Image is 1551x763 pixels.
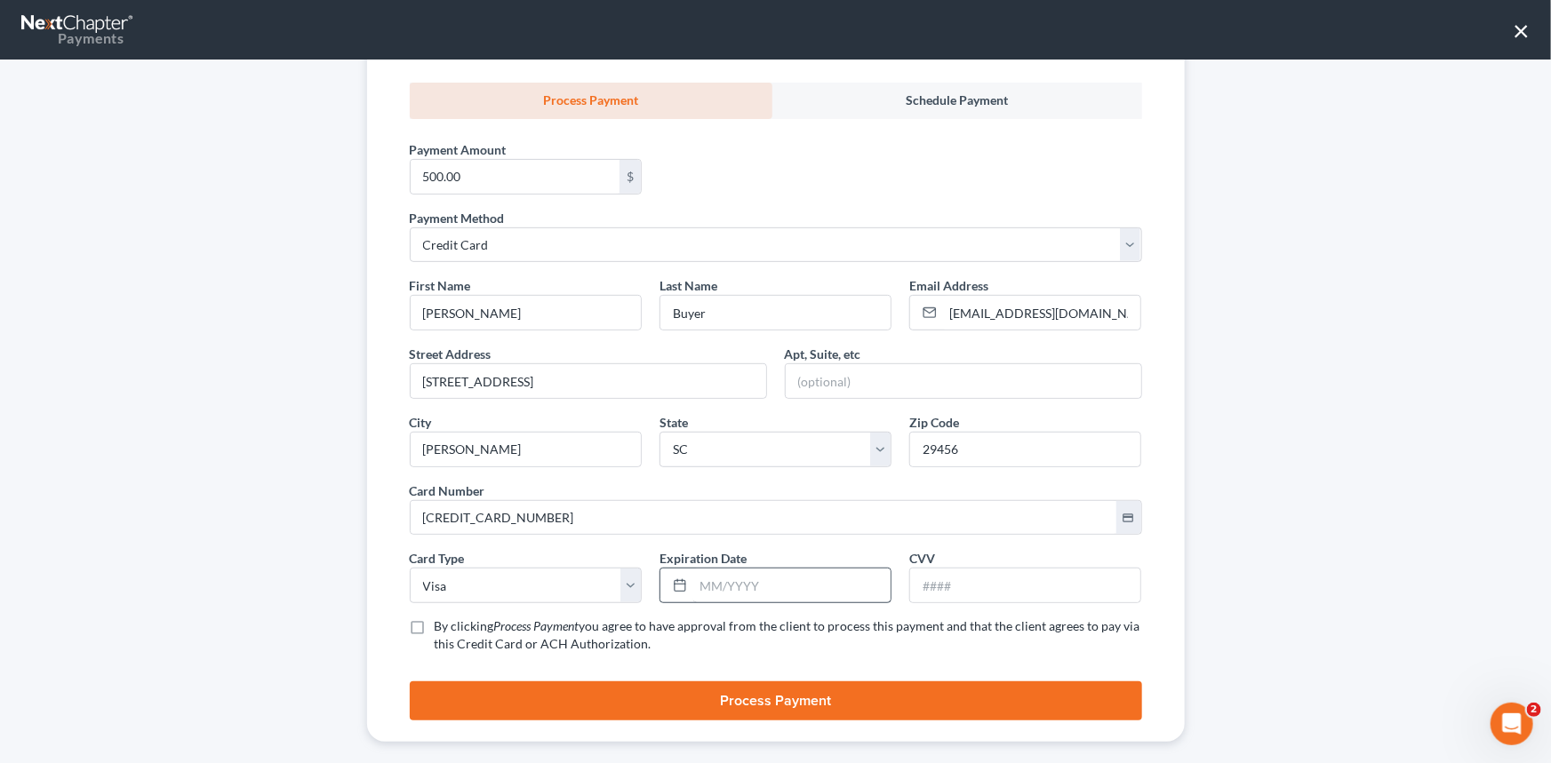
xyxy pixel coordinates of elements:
input: -- [411,296,641,330]
a: Payments [21,9,135,52]
span: Card Type [410,551,465,566]
iframe: Intercom live chat [1491,703,1533,745]
input: XXXXX [910,433,1140,466]
input: Enter city... [411,433,641,466]
span: Street Address [410,346,492,362]
i: credit_card [1123,512,1135,524]
input: (optional) [786,364,1141,398]
span: Payment Method [410,211,505,226]
span: you agree to have approval from the client to process this payment and that the client agrees to ... [435,618,1140,651]
span: Apt, Suite, etc [785,346,861,362]
input: Enter address... [411,364,766,398]
span: Email Address [909,278,988,293]
span: Payment Amount [410,142,507,157]
span: City [410,415,432,430]
span: Zip Code [909,415,959,430]
i: Process Payment [494,618,580,633]
a: Process Payment [410,83,772,119]
a: Schedule Payment [772,83,1142,119]
button: × [1513,16,1530,44]
input: 0.00 [411,160,620,194]
input: MM/YYYY [693,568,891,602]
span: Card Number [410,483,485,498]
span: By clicking [435,618,494,633]
div: Payments [21,28,124,48]
span: CVV [909,551,935,566]
span: First Name [410,278,471,293]
span: State [660,415,688,430]
span: Last Name [660,278,717,293]
span: Expiration Date [660,551,747,566]
div: $ [620,160,641,194]
input: -- [660,296,891,330]
button: Process Payment [410,681,1142,720]
input: #### [910,568,1140,602]
input: Enter email... [943,296,1140,330]
input: ●●●● ●●●● ●●●● ●●●● [411,501,1116,535]
span: 2 [1527,703,1541,717]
